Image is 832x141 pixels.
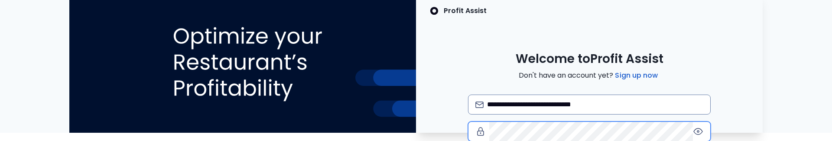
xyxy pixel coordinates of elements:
span: Don't have an account yet? [519,70,660,81]
img: email [475,102,484,108]
img: SpotOn Logo [430,6,439,16]
p: Profit Assist [444,6,487,16]
a: Sign up now [613,70,660,81]
span: Welcome to Profit Assist [516,51,663,67]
